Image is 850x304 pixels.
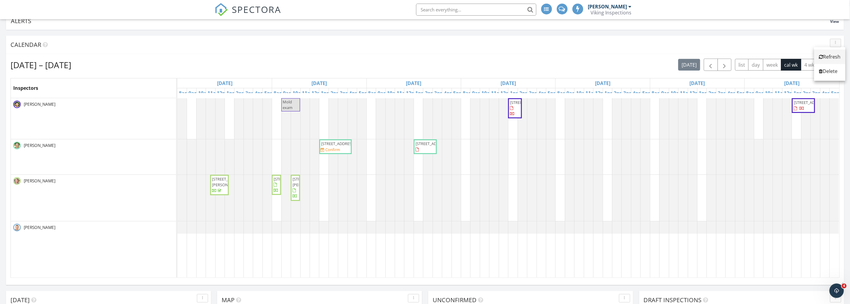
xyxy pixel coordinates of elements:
button: cal wk [781,59,802,71]
a: 3pm [244,88,257,98]
a: 8am [367,88,380,98]
a: 4pm [442,88,456,98]
a: 2pm [612,88,626,98]
a: 11am [206,88,222,98]
button: week [763,59,781,71]
a: 8am [461,88,475,98]
a: 3pm [527,88,541,98]
a: 3pm [717,88,730,98]
span: SPECTORA [232,3,281,16]
span: View [830,19,839,24]
a: 9am [565,88,579,98]
a: 9am [660,88,673,98]
a: 5pm [641,88,654,98]
span: Map [222,296,235,304]
a: 10am [764,88,780,98]
a: 1pm [414,88,428,98]
span: [PERSON_NAME] [23,142,57,148]
span: [PERSON_NAME] [23,178,57,184]
a: 10am [386,88,402,98]
a: Go to September 28, 2025 [216,78,234,88]
a: 1pm [225,88,238,98]
a: SPECTORA [215,8,281,21]
a: 11am [773,88,789,98]
div: Delete [819,68,841,75]
a: 12pm [216,88,232,98]
a: 5pm [357,88,371,98]
a: 5pm [830,88,843,98]
a: 12pm [404,88,421,98]
a: 2pm [518,88,532,98]
a: 2pm [329,88,342,98]
a: 12pm [499,88,515,98]
div: Viking Inspections [591,10,632,16]
button: [DATE] [678,59,700,71]
span: [DATE] [11,296,30,304]
a: 12pm [783,88,799,98]
img: headshotkris.png [13,224,21,231]
a: 3pm [622,88,635,98]
a: 2pm [802,88,815,98]
input: Search everything... [416,4,536,16]
a: 11am [301,88,317,98]
a: Go to October 2, 2025 [594,78,612,88]
a: 4pm [253,88,267,98]
a: 1pm [508,88,522,98]
a: 10am [669,88,686,98]
span: Calendar [11,41,41,49]
h2: [DATE] – [DATE] [11,59,71,71]
a: 2pm [235,88,248,98]
a: 10am [480,88,496,98]
a: 8am [272,88,286,98]
a: 8am [177,88,191,98]
button: 4 wk [801,59,818,71]
a: 5pm [735,88,749,98]
button: day [748,59,763,71]
a: 4pm [821,88,834,98]
span: [STREET_ADDRESS] [416,141,449,146]
a: 5pm [452,88,465,98]
span: [STREET_ADDRESS] [794,100,827,105]
span: Draft Inspections [644,296,702,304]
a: 3pm [433,88,446,98]
span: [PERSON_NAME] [23,224,57,230]
a: 12pm [594,88,610,98]
a: 11am [679,88,695,98]
a: 9am [282,88,295,98]
a: 9am [376,88,390,98]
img: headshotscott.png [13,142,21,149]
button: Next [718,59,732,71]
a: 8am [650,88,664,98]
a: 8am [556,88,569,98]
a: 3pm [811,88,824,98]
span: [PERSON_NAME] [23,101,57,107]
span: [STREET_ADDRESS] [274,176,307,182]
a: 10am [575,88,591,98]
span: 4 [842,284,847,288]
a: 1pm [603,88,617,98]
a: 4pm [348,88,361,98]
a: Go to October 4, 2025 [783,78,801,88]
span: [STREET_ADDRESS][PERSON_NAME] [293,176,326,187]
a: 2pm [707,88,720,98]
span: [STREET_ADDRESS][PERSON_NAME] [212,176,246,187]
a: 3pm [338,88,352,98]
a: 1pm [792,88,806,98]
span: Inspectors [13,85,38,91]
img: The Best Home Inspection Software - Spectora [215,3,228,16]
a: 5pm [263,88,276,98]
div: Confirm [325,147,340,152]
a: 9am [187,88,201,98]
span: [STREET_ADDRESS] [321,141,355,146]
a: 11am [395,88,411,98]
a: 12pm [310,88,326,98]
a: 11am [489,88,506,98]
img: headshotjordan.png [13,177,21,185]
img: headshotaaron.png [13,101,21,108]
a: 8am [745,88,758,98]
a: 10am [197,88,213,98]
a: 1pm [698,88,711,98]
a: 2pm [423,88,437,98]
a: 4pm [726,88,739,98]
a: Go to September 29, 2025 [310,78,328,88]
